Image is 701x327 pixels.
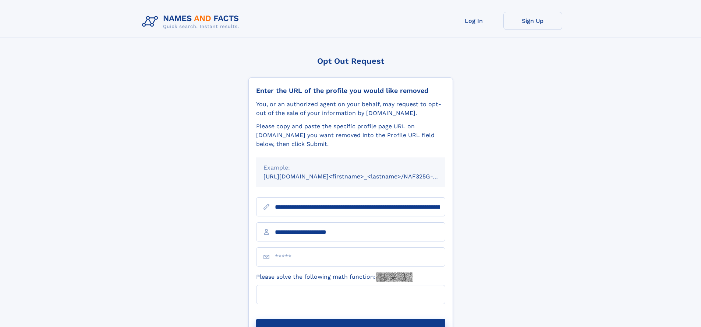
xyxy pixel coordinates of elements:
[256,122,445,149] div: Please copy and paste the specific profile page URL on [DOMAIN_NAME] you want removed into the Pr...
[256,100,445,118] div: You, or an authorized agent on your behalf, may request to opt-out of the sale of your informatio...
[503,12,562,30] a: Sign Up
[263,163,438,172] div: Example:
[139,12,245,32] img: Logo Names and Facts
[263,173,459,180] small: [URL][DOMAIN_NAME]<firstname>_<lastname>/NAF325G-xxxxxxxx
[445,12,503,30] a: Log In
[248,56,453,66] div: Opt Out Request
[256,272,413,282] label: Please solve the following math function:
[256,87,445,95] div: Enter the URL of the profile you would like removed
